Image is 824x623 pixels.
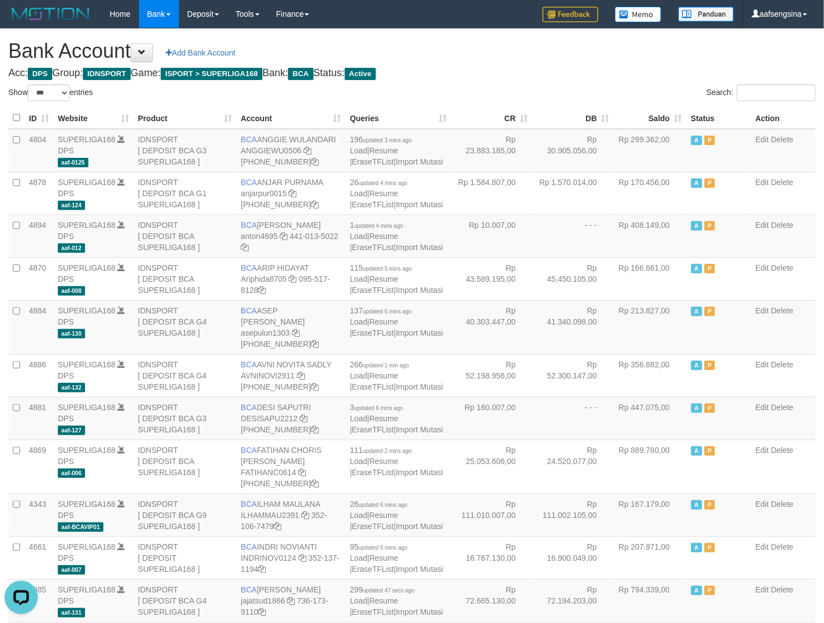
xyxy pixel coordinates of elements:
[83,68,131,80] span: IDNSPORT
[24,397,53,440] td: 4881
[533,215,614,257] td: - - -
[58,426,85,435] span: aaf-127
[58,158,88,167] span: aaf-0125
[350,263,443,295] span: | | |
[58,403,116,412] a: SUPERLIGA168
[299,554,306,562] a: Copy INDRINOV0124 to clipboard
[369,414,398,423] a: Resume
[53,129,133,172] td: DPS
[771,360,793,369] a: Delete
[24,354,53,397] td: 4886
[58,360,116,369] a: SUPERLIGA168
[756,542,769,551] a: Edit
[241,403,257,412] span: BCA
[614,494,687,536] td: Rp 167.179,00
[241,511,299,520] a: ILHAMMAU2391
[350,306,443,337] span: | | |
[241,585,257,594] span: BCA
[258,286,266,295] a: Copy 0955178128 to clipboard
[53,397,133,440] td: DPS
[691,543,702,552] span: Active
[451,354,533,397] td: Rp 52.198.956,00
[236,440,345,494] td: FATIHAN CHORIS [PERSON_NAME] [PHONE_NUMBER]
[345,68,376,80] span: Active
[533,579,614,622] td: Rp 72.194.203,00
[691,500,702,510] span: Active
[350,178,407,187] span: 26
[756,178,769,187] a: Edit
[704,136,716,145] span: Paused
[350,500,443,531] span: | | |
[53,107,133,129] th: Website: activate to sort column ascending
[53,354,133,397] td: DPS
[350,446,411,455] span: 111
[133,397,236,440] td: IDNSPORT [ DEPOSIT BCA G3 SUPERLIGA168 ]
[58,286,85,296] span: aaf-008
[691,403,702,413] span: Active
[350,500,407,509] span: 26
[614,257,687,300] td: Rp 166.661,00
[704,178,716,188] span: Paused
[756,221,769,230] a: Edit
[241,306,257,315] span: BCA
[756,263,769,272] a: Edit
[58,542,116,551] a: SUPERLIGA168
[363,266,412,272] span: updated 5 mins ago
[236,300,345,354] td: ASEP [PERSON_NAME] [PHONE_NUMBER]
[396,200,443,209] a: Import Mutasi
[614,215,687,257] td: Rp 408.149,00
[289,189,297,198] a: Copy anjarpur0015 to clipboard
[350,596,367,605] a: Load
[396,243,443,252] a: Import Mutasi
[133,215,236,257] td: IDNSPORT [ DEPOSIT BCA SUPERLIGA168 ]
[369,275,398,283] a: Resume
[691,586,702,595] span: Active
[58,500,116,509] a: SUPERLIGA168
[58,306,116,315] a: SUPERLIGA168
[369,596,398,605] a: Resume
[58,383,85,392] span: aaf-132
[8,40,816,62] h1: Bank Account
[8,84,93,101] label: Show entries
[614,536,687,579] td: Rp 207.971,00
[451,172,533,215] td: Rp 1.584.807,00
[533,440,614,494] td: Rp 24.520.077,00
[352,425,394,434] a: EraseTFList
[352,243,394,252] a: EraseTFList
[350,221,403,230] span: 1
[369,189,398,198] a: Resume
[704,586,716,595] span: Paused
[292,328,300,337] a: Copy asepulun1303 to clipboard
[288,68,313,80] span: BCA
[133,257,236,300] td: IDNSPORT [ DEPOSIT BCA SUPERLIGA168 ]
[350,414,367,423] a: Load
[369,371,398,380] a: Resume
[350,275,367,283] a: Load
[350,189,367,198] a: Load
[369,146,398,155] a: Resume
[58,608,85,617] span: aaf-131
[533,107,614,129] th: DB: activate to sort column ascending
[301,511,309,520] a: Copy ILHAMMAU2391 to clipboard
[614,579,687,622] td: Rp 794.339,00
[241,371,295,380] a: AVNINOVI2911
[363,137,412,143] span: updated 3 mins ago
[451,579,533,622] td: Rp 72.665.130,00
[241,542,257,551] span: BCA
[396,468,443,477] a: Import Mutasi
[533,300,614,354] td: Rp 41.340.098,00
[58,565,85,575] span: aaf-007
[396,607,443,616] a: Import Mutasi
[350,317,367,326] a: Load
[396,565,443,574] a: Import Mutasi
[756,306,769,315] a: Edit
[241,554,296,562] a: INDRINOV0124
[359,545,408,551] span: updated 6 mins ago
[771,403,793,412] a: Delete
[704,403,716,413] span: Paused
[24,129,53,172] td: 4804
[451,215,533,257] td: Rp 10.007,00
[350,135,411,144] span: 196
[8,6,93,22] img: MOTION_logo.png
[236,397,345,440] td: DESI SAPUTRI [PHONE_NUMBER]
